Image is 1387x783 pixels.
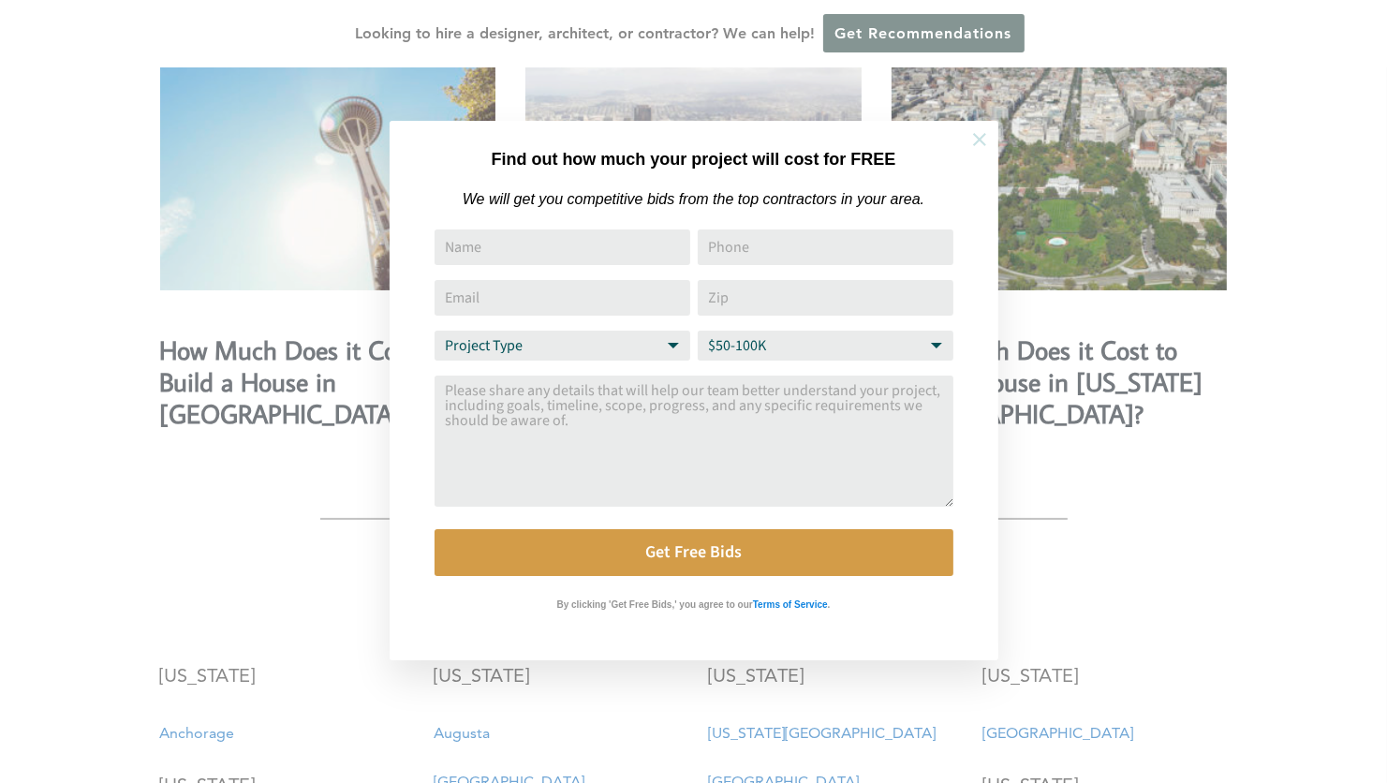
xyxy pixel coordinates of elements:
[435,280,690,316] input: Email Address
[491,150,895,169] strong: Find out how much your project will cost for FREE
[463,191,924,207] em: We will get you competitive bids from the top contractors in your area.
[435,529,953,576] button: Get Free Bids
[435,331,690,361] select: Project Type
[828,599,831,610] strong: .
[698,229,953,265] input: Phone
[753,595,828,611] a: Terms of Service
[435,376,953,507] textarea: Comment or Message
[435,229,690,265] input: Name
[1027,648,1365,761] iframe: Drift Widget Chat Controller
[698,280,953,316] input: Zip
[947,107,1012,172] button: Close
[557,599,753,610] strong: By clicking 'Get Free Bids,' you agree to our
[753,599,828,610] strong: Terms of Service
[698,331,953,361] select: Budget Range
